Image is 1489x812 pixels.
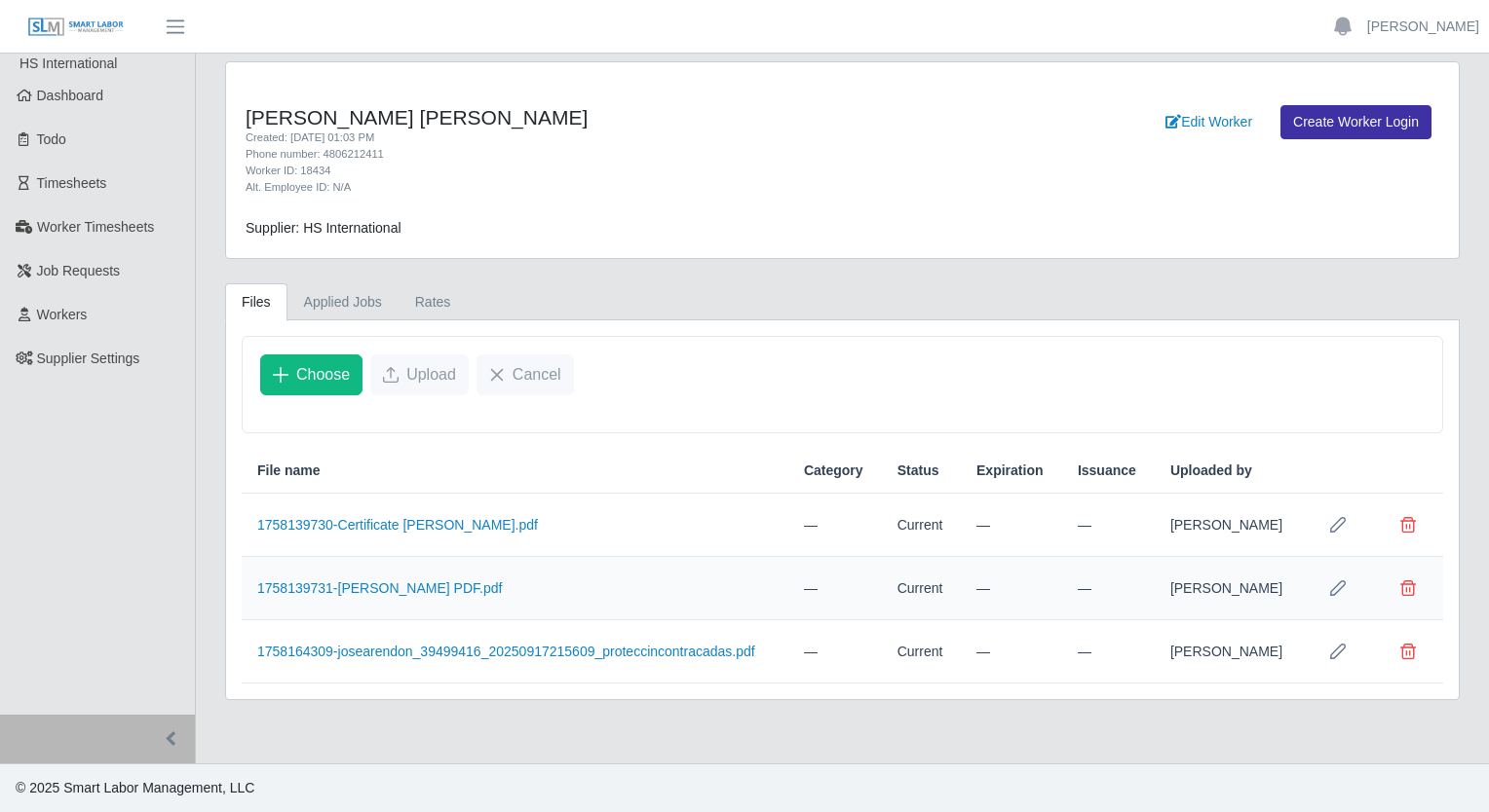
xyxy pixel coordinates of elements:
[1062,557,1155,620] td: —
[976,461,1043,481] span: Expiration
[788,620,882,683] td: —
[1280,105,1432,139] a: Create Worker Login
[246,179,930,196] div: Alt. Employee ID: N/A
[246,163,930,179] div: Worker ID: 18434
[16,780,254,795] span: © 2025 Smart Labor Management, LLC
[1389,505,1428,544] button: Delete file
[246,220,401,236] span: Supplier: HS International
[1389,569,1428,608] button: Delete file
[961,620,1062,683] td: —
[1062,494,1155,557] td: —
[296,363,350,387] span: Choose
[897,461,939,481] span: Status
[37,351,140,366] span: Supplier Settings
[513,363,561,387] span: Cancel
[788,494,882,557] td: —
[788,557,882,620] td: —
[246,146,930,163] div: Phone number: 4806212411
[246,105,930,129] h4: [PERSON_NAME] [PERSON_NAME]
[477,354,574,395] button: Cancel
[1155,620,1303,683] td: [PERSON_NAME]
[246,129,930,146] div: Created: [DATE] 01:03 PM
[1170,461,1252,481] span: Uploaded by
[961,557,1062,620] td: —
[961,494,1062,557] td: —
[1062,620,1155,683] td: —
[37,307,88,322] span: Workers
[287,283,399,321] a: Applied Jobs
[37,88,104,103] span: Dashboard
[37,175,107,191] span: Timesheets
[37,263,121,278] span: Job Requests
[1155,494,1303,557] td: [PERSON_NAME]
[37,131,66,147] span: Todo
[1367,17,1479,37] a: [PERSON_NAME]
[882,557,961,620] td: Current
[27,17,125,38] img: SLM Logo
[370,354,469,395] button: Upload
[37,219,154,235] span: Worker Timesheets
[257,461,321,481] span: File name
[260,354,363,395] button: Choose
[1389,632,1428,671] button: Delete file
[257,580,502,596] a: 1758139731-[PERSON_NAME] PDF.pdf
[1155,557,1303,620] td: [PERSON_NAME]
[1318,632,1357,671] button: Row Edit
[882,494,961,557] td: Current
[804,461,863,481] span: Category
[1153,105,1265,139] a: Edit Worker
[257,644,755,659] a: 1758164309-josearendon_39499416_20250917215609_proteccincontracadas.pdf
[1318,569,1357,608] button: Row Edit
[225,283,287,321] a: Files
[257,517,538,533] a: 1758139730-Certificate [PERSON_NAME].pdf
[406,363,456,387] span: Upload
[1078,461,1136,481] span: Issuance
[882,620,961,683] td: Current
[399,283,468,321] a: Rates
[19,55,117,71] span: HS International
[1318,505,1357,544] button: Row Edit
